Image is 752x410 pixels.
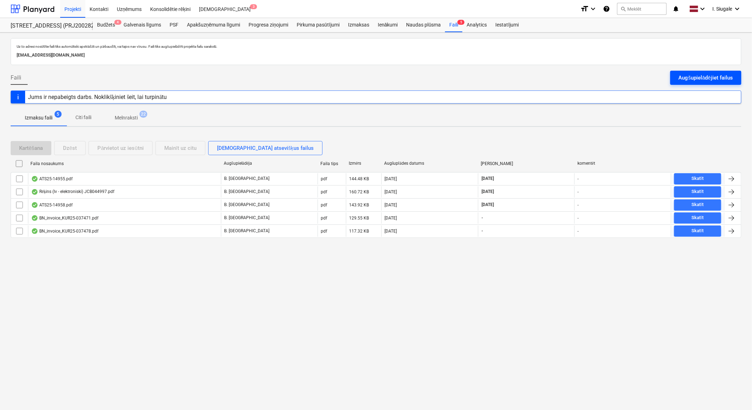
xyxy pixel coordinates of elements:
[617,3,667,15] button: Meklēt
[679,73,733,82] div: Augšupielādējiet failus
[620,6,626,12] span: search
[374,18,402,32] a: Ienākumi
[321,216,327,221] div: pdf
[93,18,119,32] div: Budžets
[224,176,269,182] p: B. [GEOGRAPHIC_DATA]
[224,161,315,166] div: Augšupielādēja
[31,189,114,195] div: Rēķins (lv - elektroniski) JCB044997.pdf
[321,176,327,181] div: pdf
[119,18,165,32] a: Galvenais līgums
[114,20,121,25] span: 4
[577,189,579,194] div: -
[17,44,735,49] p: Uz šo adresi nosūtītie faili tiks automātiski apstrādāti un pārbaudīti, vai tajos nav vīrusu. Fai...
[577,203,579,207] div: -
[712,6,732,12] span: I. Siugale
[321,229,327,234] div: pdf
[481,176,495,182] span: [DATE]
[320,161,343,166] div: Faila tips
[717,376,752,410] iframe: Chat Widget
[250,4,257,9] span: 3
[224,189,269,195] p: B. [GEOGRAPHIC_DATA]
[733,5,741,13] i: keyboard_arrow_down
[224,202,269,208] p: B. [GEOGRAPHIC_DATA]
[349,203,369,207] div: 143.92 KB
[384,161,475,166] div: Augšuplādes datums
[402,18,445,32] a: Naudas plūsma
[670,71,741,85] button: Augšupielādējiet failus
[481,161,572,166] div: [PERSON_NAME]
[31,215,98,221] div: BN_invoice_KUR25-037471.pdf
[208,141,323,155] button: [DEMOGRAPHIC_DATA] atsevišķus failus
[165,18,183,32] div: PSF
[75,114,92,121] p: Citi faili
[115,114,138,122] p: Melnraksti
[580,5,589,13] i: format_size
[672,5,679,13] i: notifications
[31,176,73,182] div: ATS25-14955.pdf
[321,203,327,207] div: pdf
[55,111,62,118] span: 5
[11,22,84,30] div: [STREET_ADDRESS] (PRJ2002826) 2601978
[349,161,378,166] div: Izmērs
[183,18,244,32] a: Apakšuzņēmuma līgumi
[384,216,397,221] div: [DATE]
[292,18,344,32] a: Pirkuma pasūtījumi
[31,202,73,208] div: ATS25-14958.pdf
[31,202,38,208] div: OCR pabeigts
[674,173,721,184] button: Skatīt
[462,18,491,32] a: Analytics
[217,143,314,153] div: [DEMOGRAPHIC_DATA] atsevišķus failus
[384,189,397,194] div: [DATE]
[698,5,707,13] i: keyboard_arrow_down
[17,52,735,59] p: [EMAIL_ADDRESS][DOMAIN_NAME]
[589,5,597,13] i: keyboard_arrow_down
[25,114,52,122] p: Izmaksu faili
[692,227,704,235] div: Skatīt
[577,216,579,221] div: -
[445,18,462,32] div: Faili
[692,201,704,209] div: Skatīt
[692,188,704,196] div: Skatīt
[224,215,269,221] p: B. [GEOGRAPHIC_DATA]
[674,186,721,198] button: Skatīt
[28,94,167,100] div: Jums ir nepabeigts darbs. Noklikšķiniet šeit, lai turpinātu
[349,189,369,194] div: 160.72 KB
[491,18,523,32] a: Iestatījumi
[31,228,98,234] div: BN_invoice_KUR25-037478.pdf
[349,229,369,234] div: 117.32 KB
[577,161,668,166] div: komentēt
[481,228,484,234] span: -
[481,202,495,208] span: [DATE]
[481,215,484,221] span: -
[384,203,397,207] div: [DATE]
[692,175,704,183] div: Skatīt
[577,229,579,234] div: -
[445,18,462,32] a: Faili5
[384,229,397,234] div: [DATE]
[31,215,38,221] div: OCR pabeigts
[674,199,721,211] button: Skatīt
[692,214,704,222] div: Skatīt
[244,18,292,32] a: Progresa ziņojumi
[93,18,119,32] a: Budžets4
[344,18,374,32] div: Izmaksas
[31,228,38,234] div: OCR pabeigts
[577,176,579,181] div: -
[349,216,369,221] div: 129.55 KB
[674,225,721,237] button: Skatīt
[139,111,147,118] span: 22
[384,176,397,181] div: [DATE]
[481,189,495,195] span: [DATE]
[674,212,721,224] button: Skatīt
[224,228,269,234] p: B. [GEOGRAPHIC_DATA]
[30,161,218,166] div: Faila nosaukums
